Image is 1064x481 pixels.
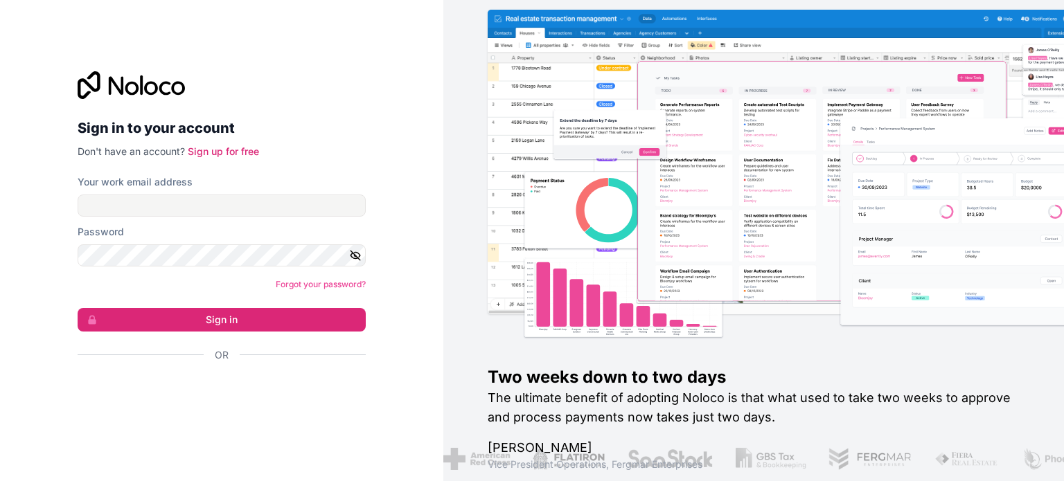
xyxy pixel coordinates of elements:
img: /assets/american-red-cross-BAupjrZR.png [443,448,510,470]
input: Password [78,244,366,266]
a: Sign up for free [188,145,259,157]
h1: [PERSON_NAME] [488,438,1020,457]
a: Forgot your password? [276,279,366,289]
h2: The ultimate benefit of adopting Noloco is that what used to take two weeks to approve and proces... [488,388,1020,427]
iframe: Schaltfläche „Über Google anmelden“ [71,377,362,408]
h2: Sign in to your account [78,116,366,140]
label: Your work email address [78,175,193,189]
input: Email address [78,194,366,217]
span: Don't have an account? [78,145,185,157]
span: Or [215,348,229,362]
label: Password [78,225,124,239]
button: Sign in [78,308,366,332]
h1: Two weeks down to two days [488,366,1020,388]
h1: Vice President Operations , Fergmar Enterprises [488,457,1020,471]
